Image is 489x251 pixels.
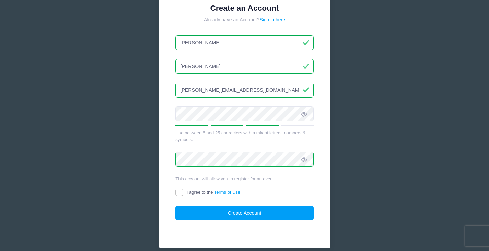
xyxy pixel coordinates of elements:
[259,17,285,22] a: Sign in here
[175,206,314,220] button: Create Account
[214,190,241,195] a: Terms of Use
[175,59,314,74] input: Last Name
[175,129,314,143] div: Use between 6 and 25 characters with a mix of letters, numbers & symbols.
[175,175,314,182] div: This account will allow you to register for an event.
[187,190,240,195] span: I agree to the
[175,3,314,13] h1: Create an Account
[175,189,183,196] input: I agree to theTerms of Use
[175,83,314,98] input: Email
[175,16,314,23] div: Already have an Account?
[175,35,314,50] input: First Name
